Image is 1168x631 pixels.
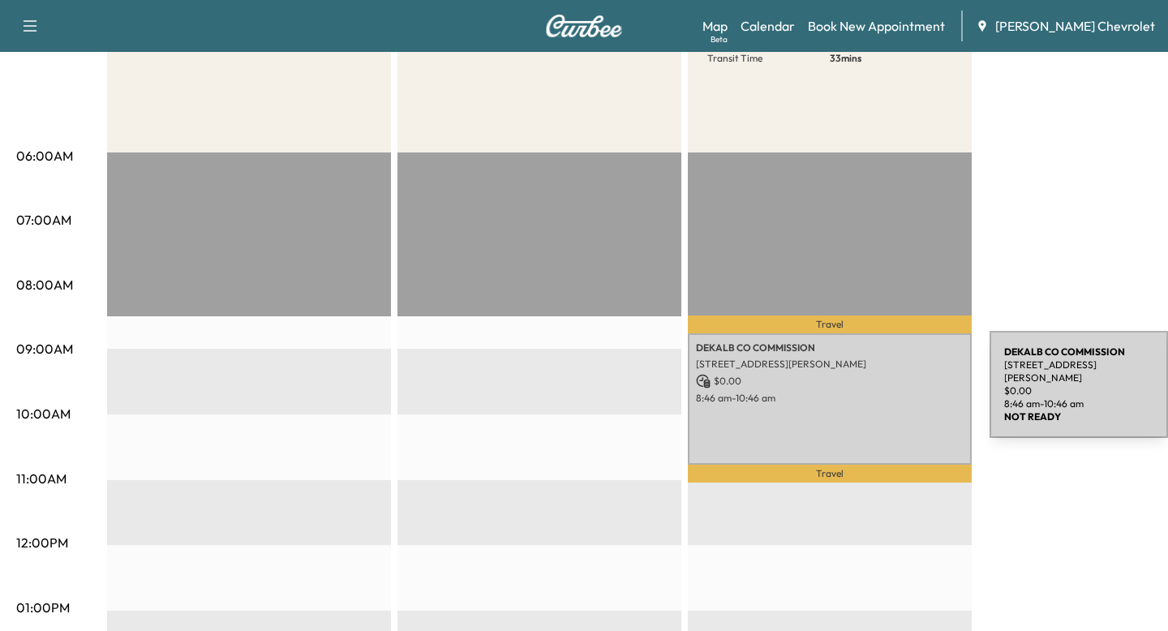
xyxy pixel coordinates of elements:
p: 12:00PM [16,533,68,552]
p: $ 0.00 [696,374,964,388]
p: 01:00PM [16,598,70,617]
p: 06:00AM [16,146,73,165]
img: Curbee Logo [545,15,623,37]
p: 08:00AM [16,275,73,294]
p: 8:46 am - 10:46 am [696,392,964,405]
p: Transit Time [707,52,830,65]
p: 11:00AM [16,469,67,488]
div: Beta [711,33,728,45]
a: MapBeta [702,16,728,36]
span: [PERSON_NAME] Chevrolet [995,16,1155,36]
p: 07:00AM [16,210,71,230]
p: DEKALB CO COMMISSION [696,341,964,354]
p: 33 mins [830,52,952,65]
p: [STREET_ADDRESS][PERSON_NAME] [696,358,964,371]
p: Travel [688,465,972,483]
a: Book New Appointment [808,16,945,36]
a: Calendar [741,16,795,36]
p: 09:00AM [16,339,73,358]
p: Travel [688,315,972,333]
p: 10:00AM [16,404,71,423]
